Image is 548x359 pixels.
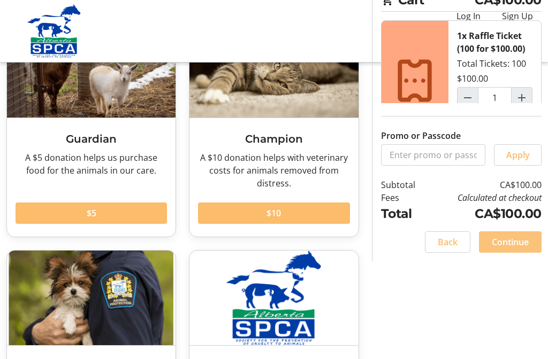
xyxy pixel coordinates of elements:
[478,87,512,108] input: Raffle Ticket (100 for $100.00) Quantity
[381,191,428,204] td: Fees
[457,72,488,85] div: $100.00
[494,144,542,166] button: Apply
[458,88,478,108] button: Decrement by one
[381,144,486,166] input: Enter promo or passcode
[16,202,167,224] button: $5
[7,22,176,117] img: Guardian
[87,207,96,220] span: $5
[492,236,529,248] span: Continue
[448,21,541,141] div: Total Tickets: 100
[512,88,532,108] button: Increment by one
[428,191,542,204] td: Calculated at checkout
[6,4,102,58] img: Alberta SPCA's Logo
[198,131,349,147] h3: Champion
[189,22,358,117] img: Champion
[438,236,458,248] span: Back
[198,202,349,224] button: $10
[506,149,530,161] span: Apply
[267,207,281,220] span: $10
[198,151,349,190] div: A $10 donation helps with veterinary costs for animals removed from distress.
[425,231,470,253] button: Back
[7,251,176,345] img: Animal Hero
[479,231,542,253] button: Continue
[381,178,428,191] td: Subtotal
[428,204,542,223] td: CA$100.00
[381,204,428,223] td: Total
[189,251,358,345] img: Donate Another Amount
[457,29,532,55] div: 1x Raffle Ticket (100 for $100.00)
[428,178,542,191] td: CA$100.00
[16,151,167,177] div: A $5 donation helps us purchase food for the animals in our care.
[381,129,461,142] label: Promo or Passcode
[16,131,167,147] h3: Guardian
